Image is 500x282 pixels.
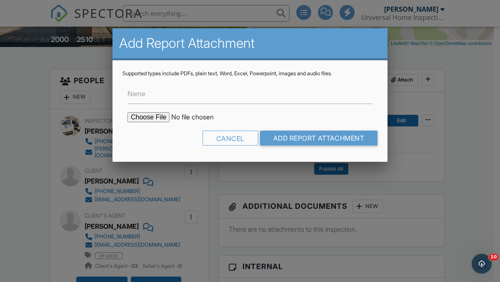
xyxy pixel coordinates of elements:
[489,254,498,260] span: 10
[202,131,258,146] div: Cancel
[260,131,378,146] input: Add Report Attachment
[122,70,377,77] div: Supported types include PDFs, plain text, Word, Excel, Powerpoint, images and audio files.
[472,254,492,274] iframe: Intercom live chat
[119,35,381,52] h2: Add Report Attachment
[127,89,145,98] label: Name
